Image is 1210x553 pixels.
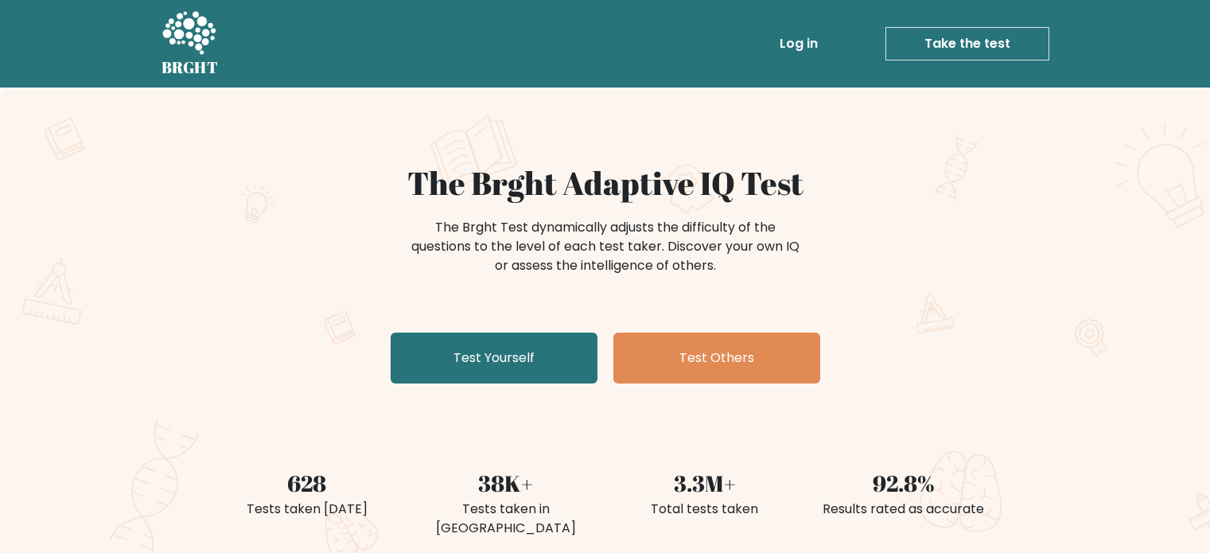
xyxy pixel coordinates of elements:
h5: BRGHT [161,58,219,77]
div: The Brght Test dynamically adjusts the difficulty of the questions to the level of each test take... [407,218,804,275]
div: Results rated as accurate [814,500,994,519]
div: Tests taken in [GEOGRAPHIC_DATA] [416,500,596,538]
div: 3.3M+ [615,466,795,500]
div: 92.8% [814,466,994,500]
div: 38K+ [416,466,596,500]
div: Tests taken [DATE] [217,500,397,519]
div: Total tests taken [615,500,795,519]
a: Take the test [885,27,1049,60]
a: BRGHT [161,6,219,81]
h1: The Brght Adaptive IQ Test [217,164,994,202]
a: Log in [773,28,824,60]
a: Test Others [613,333,820,384]
a: Test Yourself [391,333,597,384]
div: 628 [217,466,397,500]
